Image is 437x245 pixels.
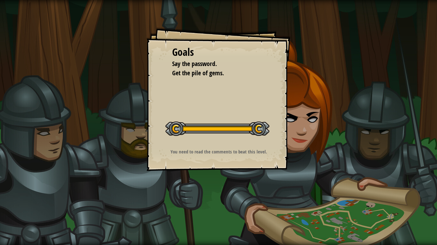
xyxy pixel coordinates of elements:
[172,45,265,60] div: Goals
[155,148,283,155] p: You need to read the comments to beat this level.
[172,59,217,68] span: Say the password.
[164,59,263,69] li: Say the password.
[164,69,263,78] li: Get the pile of gems.
[172,69,224,77] span: Get the pile of gems.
